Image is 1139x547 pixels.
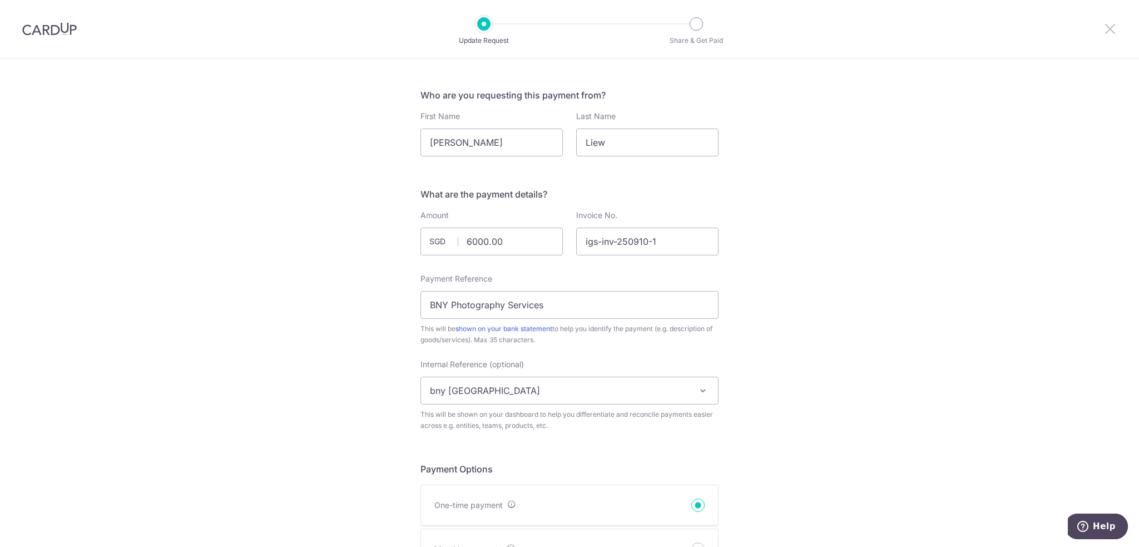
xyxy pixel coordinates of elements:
iframe: Opens a widget where you can find more information [1068,514,1128,541]
span: One-time payment [434,500,503,510]
label: Invoice No. [576,210,617,221]
h5: Who are you requesting this payment from? [420,88,719,102]
span: This will be shown on your dashboard to help you differentiate and reconcile payments easier acro... [420,409,719,431]
h5: Payment Options [420,462,719,476]
span: bny singapore [421,377,718,404]
input: E.g. Doe [576,129,719,156]
span: This will be to help you identify the payment (e.g. description of goods/services). Max 35 charac... [420,323,719,346]
span: Help [25,8,48,18]
label: Amount [420,210,449,221]
img: CardUp [22,22,77,36]
input: E.g. John [420,129,563,156]
input: Enter amount [420,228,563,255]
label: Payment Reference [420,273,492,284]
span: SGD [429,236,458,247]
label: Last Name [576,111,616,122]
h5: What are the payment details? [420,188,719,201]
p: Share & Get Paid [655,35,737,46]
p: Update Request [443,35,525,46]
input: E.g. Description of goods/services [420,291,719,319]
input: E.g. INV-54-12 [576,228,719,255]
a: shown on your bank statement [455,324,552,333]
label: Internal Reference (optional) [420,359,524,370]
label: First Name [420,111,460,122]
span: bny singapore [420,377,719,405]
